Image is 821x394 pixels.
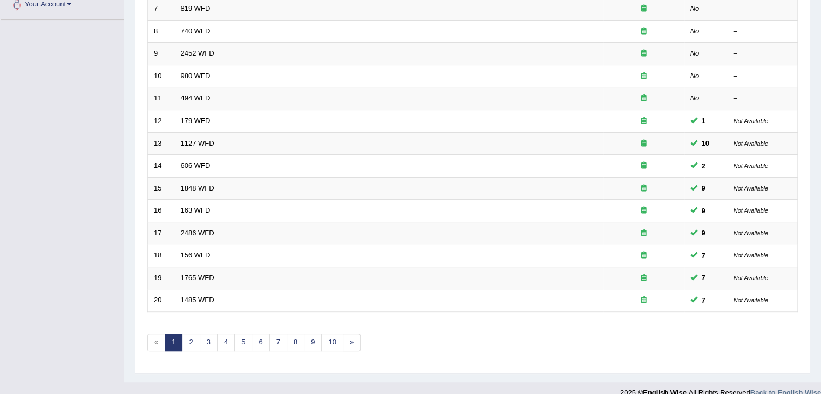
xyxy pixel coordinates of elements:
small: Not Available [734,230,768,236]
a: 1485 WFD [181,296,214,304]
a: 1848 WFD [181,184,214,192]
td: 17 [148,222,175,244]
span: You can still take this question [697,227,710,239]
a: 8 [287,334,304,351]
a: 2452 WFD [181,49,214,57]
td: 9 [148,43,175,65]
a: 6 [252,334,269,351]
div: Exam occurring question [609,273,678,283]
a: 9 [304,334,322,351]
a: 5 [234,334,252,351]
em: No [690,49,700,57]
div: Exam occurring question [609,116,678,126]
div: Exam occurring question [609,228,678,239]
td: 20 [148,289,175,312]
div: Exam occurring question [609,26,678,37]
div: Exam occurring question [609,49,678,59]
div: Exam occurring question [609,139,678,149]
td: 11 [148,87,175,110]
small: Not Available [734,118,768,124]
a: 4 [217,334,235,351]
td: 16 [148,200,175,222]
em: No [690,27,700,35]
div: – [734,93,792,104]
em: No [690,72,700,80]
td: 19 [148,267,175,289]
span: You can still take this question [697,160,710,172]
span: You can still take this question [697,205,710,216]
div: Exam occurring question [609,93,678,104]
a: 1 [165,334,182,351]
div: Exam occurring question [609,4,678,14]
a: 819 WFD [181,4,211,12]
div: Exam occurring question [609,71,678,81]
small: Not Available [734,162,768,169]
a: 7 [269,334,287,351]
a: 179 WFD [181,117,211,125]
a: 1765 WFD [181,274,214,282]
a: 740 WFD [181,27,211,35]
span: You can still take this question [697,272,710,283]
small: Not Available [734,207,768,214]
div: Exam occurring question [609,206,678,216]
td: 8 [148,20,175,43]
div: Exam occurring question [609,184,678,194]
a: 494 WFD [181,94,211,102]
span: You can still take this question [697,115,710,126]
a: 156 WFD [181,251,211,259]
div: – [734,4,792,14]
div: – [734,71,792,81]
a: 606 WFD [181,161,211,169]
a: 980 WFD [181,72,211,80]
small: Not Available [734,297,768,303]
td: 10 [148,65,175,87]
span: You can still take this question [697,182,710,194]
a: 2 [182,334,200,351]
td: 18 [148,244,175,267]
a: 10 [321,334,343,351]
div: Exam occurring question [609,161,678,171]
span: « [147,334,165,351]
td: 15 [148,177,175,200]
td: 14 [148,155,175,178]
span: You can still take this question [697,250,710,261]
div: – [734,26,792,37]
small: Not Available [734,252,768,259]
div: Exam occurring question [609,250,678,261]
a: 3 [200,334,218,351]
a: » [343,334,361,351]
td: 12 [148,110,175,132]
div: Exam occurring question [609,295,678,305]
small: Not Available [734,185,768,192]
span: You can still take this question [697,138,714,149]
a: 1127 WFD [181,139,214,147]
a: 2486 WFD [181,229,214,237]
span: You can still take this question [697,295,710,306]
td: 13 [148,132,175,155]
em: No [690,94,700,102]
small: Not Available [734,275,768,281]
small: Not Available [734,140,768,147]
em: No [690,4,700,12]
div: – [734,49,792,59]
a: 163 WFD [181,206,211,214]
